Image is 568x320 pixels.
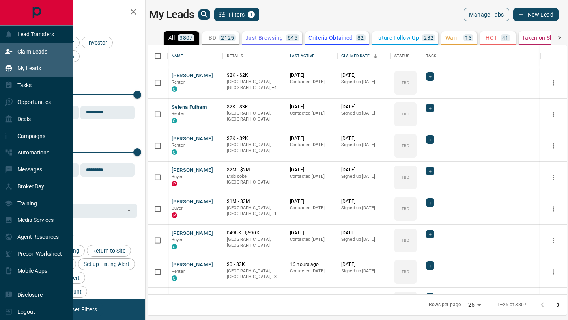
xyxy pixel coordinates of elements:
[179,35,193,41] p: 3807
[547,203,559,215] button: more
[290,110,333,117] p: Contacted [DATE]
[290,198,333,205] p: [DATE]
[172,198,213,206] button: [PERSON_NAME]
[375,35,419,41] p: Future Follow Up
[172,174,183,179] span: Buyer
[465,35,472,41] p: 13
[90,247,128,254] span: Return to Site
[227,79,282,91] p: West End, East End, Midtown | Central, Toronto
[172,45,183,67] div: Name
[341,79,387,85] p: Signed up [DATE]
[402,174,409,180] p: TBD
[341,236,387,243] p: Signed up [DATE]
[341,261,387,268] p: [DATE]
[341,293,387,300] p: [DATE]
[547,108,559,120] button: more
[370,50,381,61] button: Sort
[290,72,333,79] p: [DATE]
[172,244,177,249] div: condos.ca
[486,35,497,41] p: HOT
[341,230,387,236] p: [DATE]
[426,45,437,67] div: Tags
[426,293,434,301] div: +
[288,35,297,41] p: 645
[290,230,333,236] p: [DATE]
[84,39,110,46] span: Investor
[429,293,432,301] span: +
[290,236,333,243] p: Contacted [DATE]
[206,35,216,41] p: TBD
[390,45,422,67] div: Status
[172,167,213,174] button: [PERSON_NAME]
[429,104,432,112] span: +
[341,72,387,79] p: [DATE]
[221,35,234,41] p: 2125
[172,261,213,269] button: [PERSON_NAME]
[290,135,333,142] p: [DATE]
[426,72,434,81] div: +
[394,45,409,67] div: Status
[402,111,409,117] p: TBD
[227,72,282,79] p: $2K - $2K
[426,230,434,238] div: +
[172,293,196,300] button: Asdf Asdf
[172,86,177,92] div: condos.ca
[341,268,387,274] p: Signed up [DATE]
[290,268,333,274] p: Contacted [DATE]
[227,205,282,217] p: Waterdown
[172,275,177,281] div: condos.ca
[227,104,282,110] p: $2K - $3K
[290,261,333,268] p: 16 hours ago
[227,268,282,280] p: West End, Midtown | Central, Toronto
[290,45,314,67] div: Last Active
[357,35,364,41] p: 82
[341,142,387,148] p: Signed up [DATE]
[172,181,177,186] div: property.ca
[78,258,135,270] div: Set up Listing Alert
[172,80,185,85] span: Renter
[547,171,559,183] button: more
[547,140,559,152] button: more
[402,237,409,243] p: TBD
[168,35,175,41] p: All
[81,261,132,267] span: Set up Listing Alert
[341,135,387,142] p: [DATE]
[402,143,409,149] p: TBD
[227,198,282,205] p: $1M - $3M
[172,135,213,143] button: [PERSON_NAME]
[337,45,390,67] div: Claimed Date
[227,230,282,236] p: $498K - $690K
[429,230,432,238] span: +
[429,262,432,270] span: +
[341,110,387,117] p: Signed up [DATE]
[426,261,434,270] div: +
[149,8,194,21] h1: My Leads
[547,266,559,278] button: more
[426,167,434,175] div: +
[214,8,260,21] button: Filters1
[227,261,282,268] p: $0 - $3K
[429,73,432,80] span: +
[550,297,566,313] button: Go to next page
[424,35,433,41] p: 232
[25,8,137,17] h2: Filters
[290,79,333,85] p: Contacted [DATE]
[426,135,434,144] div: +
[227,167,282,173] p: $2M - $2M
[445,35,461,41] p: Warm
[429,136,432,143] span: +
[308,35,353,41] p: Criteria Obtained
[223,45,286,67] div: Details
[248,12,254,17] span: 1
[227,45,243,67] div: Details
[227,110,282,123] p: [GEOGRAPHIC_DATA], [GEOGRAPHIC_DATA]
[290,293,333,300] p: [DATE]
[422,45,540,67] div: Tags
[341,173,387,180] p: Signed up [DATE]
[429,301,462,308] p: Rows per page:
[172,230,213,237] button: [PERSON_NAME]
[547,234,559,246] button: more
[172,149,177,155] div: condos.ca
[286,45,337,67] div: Last Active
[341,104,387,110] p: [DATE]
